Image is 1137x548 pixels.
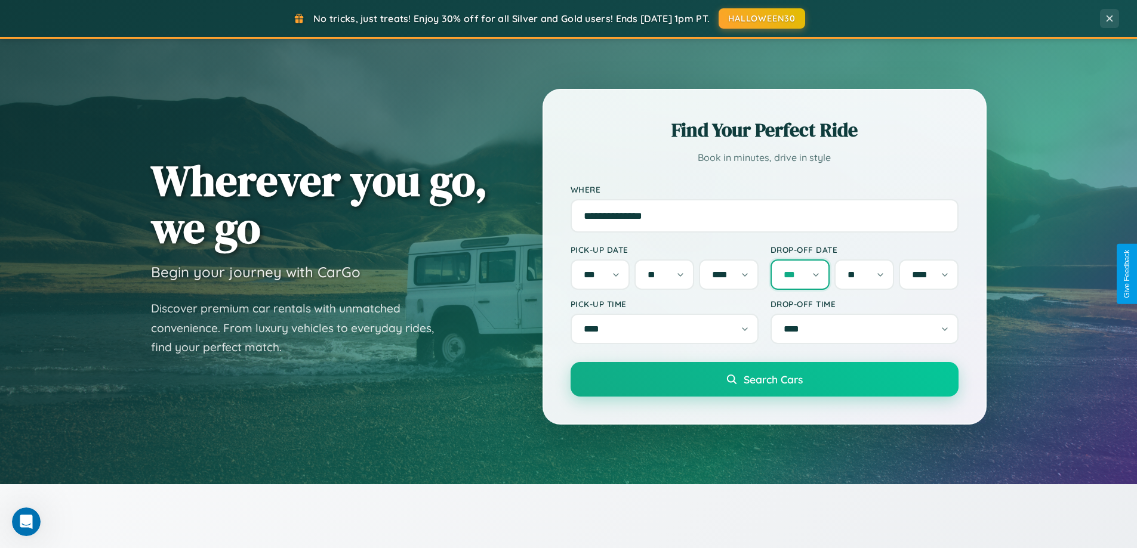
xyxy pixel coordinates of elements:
div: Give Feedback [1123,250,1131,298]
iframe: Intercom live chat [12,507,41,536]
p: Discover premium car rentals with unmatched convenience. From luxury vehicles to everyday rides, ... [151,299,449,357]
button: HALLOWEEN30 [719,8,805,29]
label: Drop-off Date [771,244,959,255]
label: Pick-up Time [571,299,759,309]
h3: Begin your journey with CarGo [151,263,360,281]
span: No tricks, just treats! Enjoy 30% off for all Silver and Gold users! Ends [DATE] 1pm PT. [313,13,710,24]
label: Pick-up Date [571,244,759,255]
span: Search Cars [744,373,803,386]
h1: Wherever you go, we go [151,157,488,251]
p: Book in minutes, drive in style [571,149,959,166]
h2: Find Your Perfect Ride [571,117,959,143]
label: Drop-off Time [771,299,959,309]
button: Search Cars [571,362,959,397]
label: Where [571,184,959,194]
